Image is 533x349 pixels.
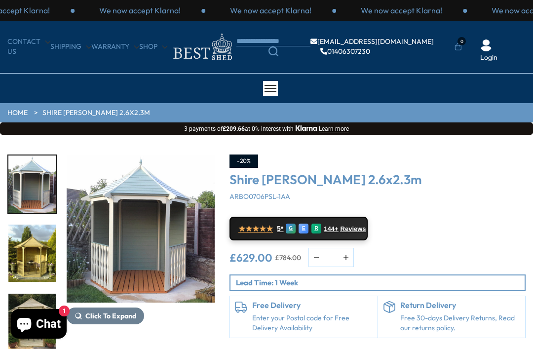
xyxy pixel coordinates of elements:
[229,192,290,201] span: ARBO0706PSL-1AA
[238,224,273,233] span: ★★★★★
[324,225,338,233] span: 144+
[8,225,56,282] img: ShireArbour_4974237c-eed6-4a6a-9311-953748fa5749_200x200.jpg
[310,38,434,45] a: [EMAIL_ADDRESS][DOMAIN_NAME]
[42,108,150,118] a: Shire [PERSON_NAME] 2.6x2.3m
[229,155,258,168] div: -20%
[236,46,310,56] a: Search
[480,39,492,51] img: User Icon
[252,313,373,333] a: Enter your Postal code for Free Delivery Availability
[230,5,311,16] p: We now accept Klarna!
[99,5,181,16] p: We now accept Klarna!
[50,42,91,52] a: Shipping
[311,224,321,233] div: R
[341,225,366,233] span: Reviews
[361,5,442,16] p: We now accept Klarna!
[85,311,136,320] span: Click To Expand
[139,42,167,52] a: Shop
[457,37,466,45] span: 0
[75,5,205,16] div: 1 / 3
[67,155,215,303] img: Shire Arbour 2.6x2.3m - Best Shed
[7,37,50,56] a: CONTACT US
[236,277,525,288] p: Lead Time: 1 Week
[320,48,370,55] a: 01406307230
[336,5,467,16] div: 3 / 3
[167,31,236,63] img: logo
[8,155,56,213] img: ShireArbour00_0962ae2e-deb8-41af-99ff-5dbe4c84da5b_200x200.jpg
[205,5,336,16] div: 2 / 3
[67,308,144,324] button: Click To Expand
[286,224,296,233] div: G
[455,42,462,52] a: 0
[480,53,497,63] a: Login
[229,173,526,187] h3: Shire [PERSON_NAME] 2.6x2.3m
[7,224,57,283] div: 6 / 8
[7,155,57,214] div: 5 / 8
[7,108,28,118] a: HOME
[229,217,368,240] a: ★★★★★ 5* G E R 144+ Reviews
[275,254,301,261] del: £784.00
[91,42,139,52] a: Warranty
[400,313,521,333] p: Free 30-days Delivery Returns, Read our returns policy.
[299,224,308,233] div: E
[229,252,272,263] ins: £629.00
[8,309,70,341] inbox-online-store-chat: Shopify online store chat
[252,301,373,310] h6: Free Delivery
[400,301,521,310] h6: Return Delivery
